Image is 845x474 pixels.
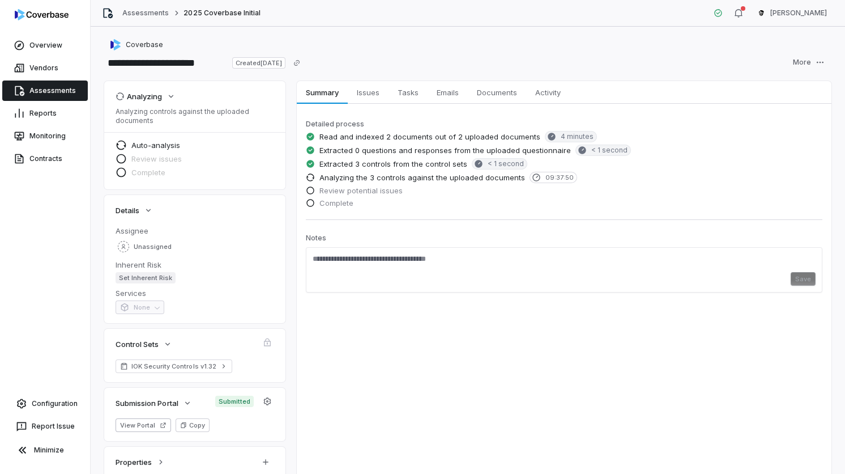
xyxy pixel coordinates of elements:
[319,132,540,142] span: Read and indexed 2 documents out of 2 uploaded documents
[116,272,176,283] span: Set Inherent Risk
[116,107,274,125] p: Analyzing controls against the uploaded documents
[319,185,403,196] span: Review potential issues
[183,9,261,18] span: 2025 Coverbase Initial
[112,332,176,356] button: Control Sets
[393,85,423,100] span: Tasks
[561,132,594,141] span: 4 minutes
[134,243,172,251] span: Unassigned
[2,58,88,78] a: Vendors
[472,85,522,100] span: Documents
[112,198,156,222] button: Details
[319,159,467,169] span: Extracted 3 controls from the control sets
[757,9,766,18] img: Gus Cuddy avatar
[116,359,232,373] a: IOK Security Controls v1.32
[319,172,525,183] span: Analyzing the 3 controls against the uploaded documents
[116,288,274,298] dt: Services
[287,53,307,73] button: Copy link
[112,391,195,415] button: Submission Portal
[5,416,86,437] button: Report Issue
[126,40,163,49] span: Coverbase
[232,57,285,69] span: Created [DATE]
[531,85,565,100] span: Activity
[786,54,831,71] button: More
[750,5,834,22] button: Gus Cuddy avatar[PERSON_NAME]
[116,91,162,101] div: Analyzing
[122,9,169,18] a: Assessments
[116,226,274,236] dt: Assignee
[2,126,88,146] a: Monitoring
[432,85,463,100] span: Emails
[2,149,88,169] a: Contracts
[131,154,182,164] span: Review issues
[488,159,524,168] span: < 1 second
[545,173,574,182] span: 09:37:50
[106,35,167,55] button: https://coverbase.com/Coverbase
[770,9,827,18] span: [PERSON_NAME]
[131,362,216,371] span: IOK Security Controls v1.32
[116,205,139,215] span: Details
[2,35,88,56] a: Overview
[215,396,254,407] span: Submitted
[131,167,165,177] span: Complete
[112,450,169,474] button: Properties
[5,393,86,414] a: Configuration
[2,103,88,124] a: Reports
[116,339,159,349] span: Control Sets
[176,418,210,432] button: Copy
[306,234,822,247] p: Notes
[5,439,86,462] button: Minimize
[319,198,353,208] span: Complete
[306,117,822,131] p: Detailed process
[116,457,152,467] span: Properties
[112,84,179,108] button: Analyzing
[15,9,69,20] img: logo-D7KZi-bG.svg
[116,418,171,432] button: View Portal
[319,145,571,155] span: Extracted 0 questions and responses from the uploaded questionnaire
[301,85,343,100] span: Summary
[2,81,88,101] a: Assessments
[116,260,274,270] dt: Inherent Risk
[352,85,384,100] span: Issues
[116,398,178,408] span: Submission Portal
[131,140,180,150] span: Auto-analysis
[591,146,628,155] span: < 1 second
